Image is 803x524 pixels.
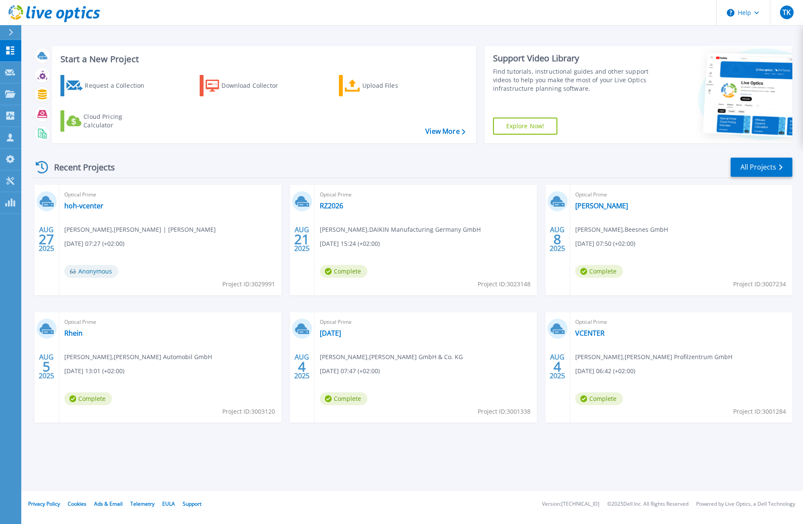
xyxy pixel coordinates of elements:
[38,351,54,382] div: AUG 2025
[183,500,201,507] a: Support
[320,202,343,210] a: RZ2026
[553,236,561,243] span: 8
[39,236,54,243] span: 27
[362,77,430,94] div: Upload Files
[339,75,434,96] a: Upload Files
[222,279,275,289] span: Project ID: 3029991
[575,329,605,337] a: VCENTER
[64,225,216,234] span: [PERSON_NAME] , [PERSON_NAME] | [PERSON_NAME]
[575,352,732,362] span: [PERSON_NAME] , [PERSON_NAME] Profilzentrum GmbH
[294,236,310,243] span: 21
[130,500,155,507] a: Telemetry
[493,53,650,64] div: Support Video Library
[162,500,175,507] a: EULA
[43,363,50,370] span: 5
[575,392,623,405] span: Complete
[478,407,531,416] span: Project ID: 3001338
[64,265,118,278] span: Anonymous
[575,317,787,327] span: Optical Prime
[320,225,481,234] span: [PERSON_NAME] , DAIKIN Manufacturing Germany GmbH
[575,265,623,278] span: Complete
[200,75,295,96] a: Download Collector
[320,317,532,327] span: Optical Prime
[575,202,628,210] a: [PERSON_NAME]
[60,75,155,96] a: Request a Collection
[783,9,791,16] span: TK
[478,279,531,289] span: Project ID: 3023148
[733,279,786,289] span: Project ID: 3007234
[60,55,465,64] h3: Start a New Project
[38,224,54,255] div: AUG 2025
[320,392,367,405] span: Complete
[222,407,275,416] span: Project ID: 3003120
[696,501,795,507] li: Powered by Live Optics, a Dell Technology
[64,317,276,327] span: Optical Prime
[731,158,792,177] a: All Projects
[320,190,532,199] span: Optical Prime
[64,366,124,376] span: [DATE] 13:01 (+02:00)
[320,366,380,376] span: [DATE] 07:47 (+02:00)
[575,239,635,248] span: [DATE] 07:50 (+02:00)
[542,501,599,507] li: Version: [TECHNICAL_ID]
[64,239,124,248] span: [DATE] 07:27 (+02:00)
[64,352,212,362] span: [PERSON_NAME] , [PERSON_NAME] Automobil GmbH
[64,392,112,405] span: Complete
[294,224,310,255] div: AUG 2025
[549,224,565,255] div: AUG 2025
[60,110,155,132] a: Cloud Pricing Calculator
[320,239,380,248] span: [DATE] 15:24 (+02:00)
[607,501,688,507] li: © 2025 Dell Inc. All Rights Reserved
[83,112,152,130] div: Cloud Pricing Calculator
[575,366,635,376] span: [DATE] 06:42 (+02:00)
[68,500,86,507] a: Cookies
[575,190,787,199] span: Optical Prime
[575,225,668,234] span: [PERSON_NAME] , Beesnes GmbH
[33,157,126,178] div: Recent Projects
[320,352,463,362] span: [PERSON_NAME] , [PERSON_NAME] GmbH & Co. KG
[298,363,306,370] span: 4
[64,190,276,199] span: Optical Prime
[28,500,60,507] a: Privacy Policy
[64,329,83,337] a: Rhein
[320,265,367,278] span: Complete
[64,202,103,210] a: hoh-vcenter
[493,67,650,93] div: Find tutorials, instructional guides and other support videos to help you make the most of your L...
[94,500,123,507] a: Ads & Email
[549,351,565,382] div: AUG 2025
[553,363,561,370] span: 4
[733,407,786,416] span: Project ID: 3001284
[320,329,341,337] a: [DATE]
[493,118,558,135] a: Explore Now!
[294,351,310,382] div: AUG 2025
[85,77,153,94] div: Request a Collection
[221,77,290,94] div: Download Collector
[425,127,465,135] a: View More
